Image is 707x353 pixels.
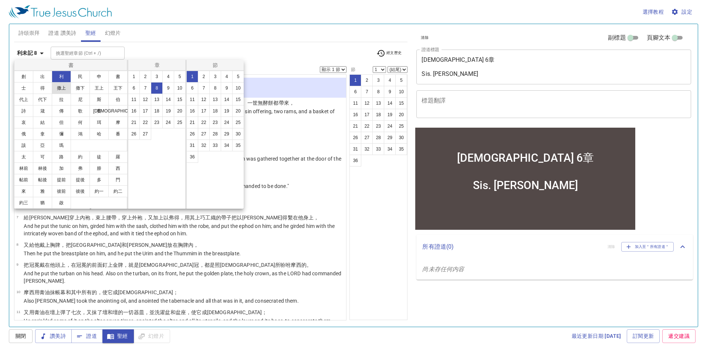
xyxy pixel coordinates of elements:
[139,105,151,117] button: 17
[14,185,33,197] button: 來
[89,174,109,186] button: 多
[108,174,128,186] button: 門
[186,82,198,94] button: 6
[108,162,128,174] button: 西
[151,71,163,83] button: 3
[232,94,244,105] button: 15
[221,71,233,83] button: 4
[14,174,33,186] button: 帖前
[174,94,186,105] button: 15
[198,117,210,128] button: 22
[108,105,128,117] button: [DEMOGRAPHIC_DATA]
[162,82,174,94] button: 9
[71,185,90,197] button: 彼後
[14,117,33,128] button: 哀
[139,82,151,94] button: 7
[33,117,52,128] button: 結
[52,71,71,83] button: 利
[221,105,233,117] button: 19
[198,71,210,83] button: 2
[33,128,52,140] button: 拿
[139,117,151,128] button: 22
[151,94,163,105] button: 13
[232,105,244,117] button: 20
[139,128,151,140] button: 27
[151,82,163,94] button: 8
[89,105,109,117] button: 賽
[52,82,71,94] button: 撒上
[52,162,71,174] button: 加
[71,94,90,105] button: 尼
[198,139,210,151] button: 32
[71,174,90,186] button: 提後
[52,105,71,117] button: 傳
[221,117,233,128] button: 24
[174,117,186,128] button: 25
[52,128,71,140] button: 彌
[33,71,52,83] button: 出
[89,117,109,128] button: 珥
[108,94,128,105] button: 伯
[33,174,52,186] button: 帖後
[33,139,52,151] button: 亞
[14,128,33,140] button: 俄
[52,197,71,209] button: 啟
[186,151,198,163] button: 36
[128,117,140,128] button: 21
[209,105,221,117] button: 18
[33,185,52,197] button: 雅
[108,128,128,140] button: 番
[89,94,109,105] button: 斯
[52,174,71,186] button: 提前
[232,139,244,151] button: 35
[232,117,244,128] button: 25
[71,82,90,94] button: 撒下
[128,71,140,83] button: 1
[209,139,221,151] button: 33
[89,71,109,83] button: 申
[188,61,242,69] p: 節
[232,128,244,140] button: 30
[174,82,186,94] button: 10
[128,105,140,117] button: 16
[108,185,128,197] button: 約二
[14,197,33,209] button: 約三
[221,139,233,151] button: 34
[139,94,151,105] button: 12
[174,71,186,83] button: 5
[89,185,109,197] button: 約一
[162,105,174,117] button: 19
[71,105,90,117] button: 歌
[209,71,221,83] button: 3
[128,82,140,94] button: 6
[71,162,90,174] button: 弗
[186,139,198,151] button: 31
[209,117,221,128] button: 23
[14,105,33,117] button: 詩
[71,128,90,140] button: 鴻
[108,82,128,94] button: 王下
[221,82,233,94] button: 9
[198,94,210,105] button: 12
[232,71,244,83] button: 5
[52,139,71,151] button: 瑪
[221,94,233,105] button: 14
[89,128,109,140] button: 哈
[52,151,71,163] button: 路
[89,151,109,163] button: 徒
[14,94,33,105] button: 代上
[52,185,71,197] button: 彼前
[162,71,174,83] button: 4
[139,71,151,83] button: 2
[128,94,140,105] button: 11
[108,151,128,163] button: 羅
[209,94,221,105] button: 13
[33,82,52,94] button: 得
[14,71,33,83] button: 創
[71,117,90,128] button: 何
[14,139,33,151] button: 該
[33,151,52,163] button: 可
[33,197,52,209] button: 猶
[186,117,198,128] button: 21
[186,128,198,140] button: 26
